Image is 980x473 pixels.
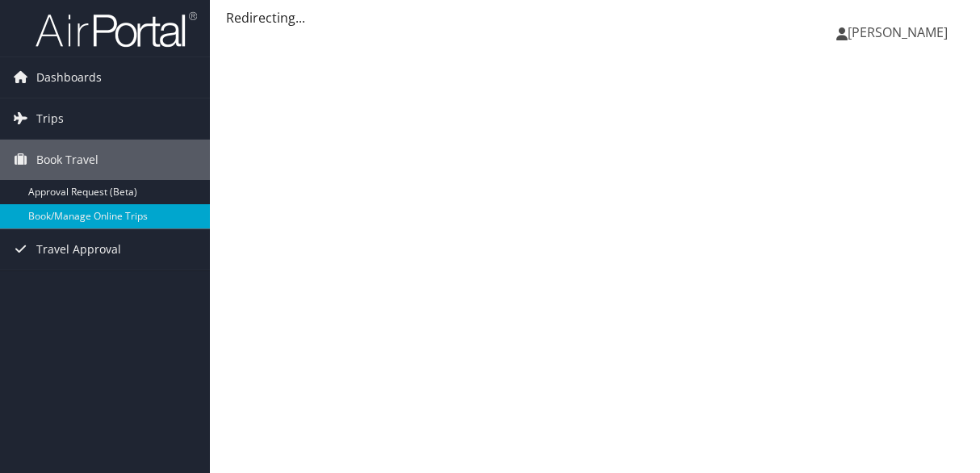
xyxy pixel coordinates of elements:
img: airportal-logo.png [36,10,197,48]
a: [PERSON_NAME] [836,8,964,57]
div: Redirecting... [226,8,964,27]
span: Book Travel [36,140,98,180]
span: Travel Approval [36,229,121,270]
span: [PERSON_NAME] [848,23,948,41]
span: Dashboards [36,57,102,98]
span: Trips [36,98,64,139]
